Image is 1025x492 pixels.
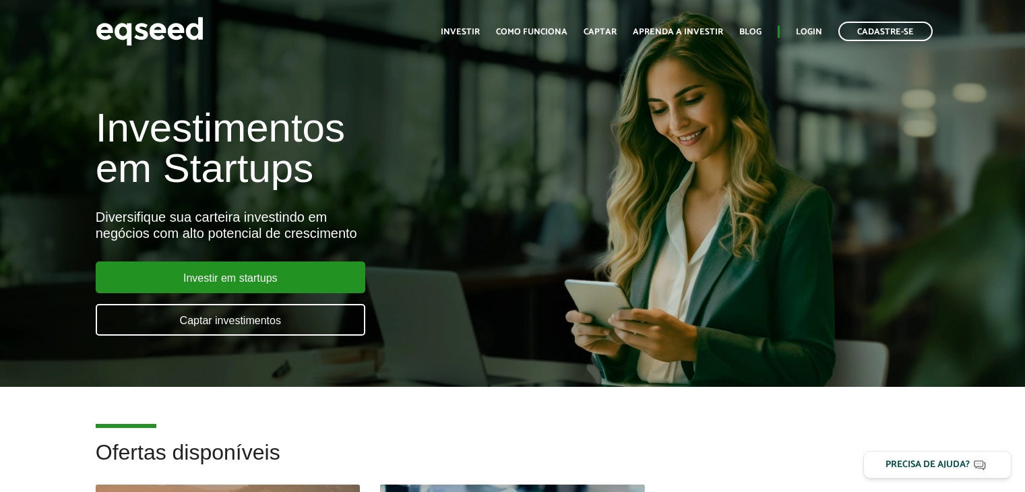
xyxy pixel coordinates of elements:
[441,28,480,36] a: Investir
[633,28,723,36] a: Aprenda a investir
[584,28,617,36] a: Captar
[739,28,762,36] a: Blog
[96,13,204,49] img: EqSeed
[496,28,567,36] a: Como funciona
[96,108,588,189] h1: Investimentos em Startups
[838,22,933,41] a: Cadastre-se
[96,441,930,485] h2: Ofertas disponíveis
[96,209,588,241] div: Diversifique sua carteira investindo em negócios com alto potencial de crescimento
[96,304,365,336] a: Captar investimentos
[796,28,822,36] a: Login
[96,262,365,293] a: Investir em startups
